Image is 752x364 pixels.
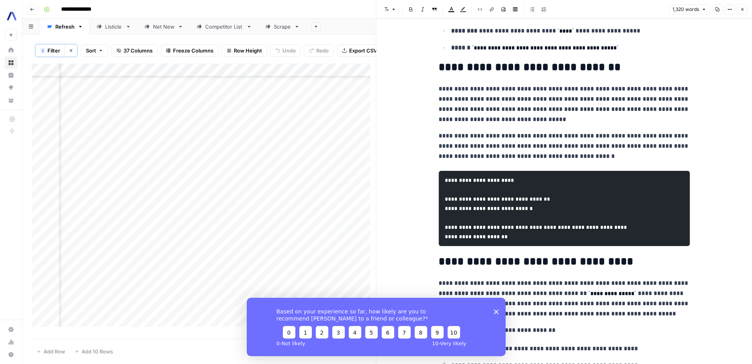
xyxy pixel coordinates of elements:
button: 1,320 words [669,4,710,14]
button: Redo [304,44,334,57]
a: Opportunities [5,81,17,94]
button: Undo [270,44,301,57]
a: Listicle [90,19,138,34]
button: Export CSV [337,44,382,57]
div: Net New [153,23,175,31]
button: Row Height [222,44,267,57]
a: Net New [138,19,190,34]
span: 1 [42,47,44,54]
div: 1 [40,47,45,54]
a: Refresh [40,19,90,34]
a: Competitor List [190,19,259,34]
a: Insights [5,69,17,81]
iframe: Survey from AirOps [247,298,506,356]
a: Home [5,44,17,56]
span: Undo [282,47,296,54]
span: 1,320 words [672,6,699,13]
div: Scrape [274,23,291,31]
a: Your Data [5,94,17,107]
button: 37 Columns [111,44,158,57]
span: Add Row [44,348,65,355]
span: Add 10 Rows [82,348,113,355]
span: Filter [47,47,60,54]
a: Browse [5,56,17,69]
a: Settings [5,323,17,336]
button: Workspace: AssemblyAI [5,6,17,26]
span: Redo [316,47,329,54]
button: Sort [81,44,108,57]
button: Freeze Columns [161,44,218,57]
div: Refresh [55,23,75,31]
span: Row Height [234,47,262,54]
span: Sort [86,47,96,54]
a: Usage [5,336,17,348]
div: Listicle [105,23,122,31]
button: Add Row [32,345,70,358]
img: AssemblyAI Logo [5,9,19,23]
span: 37 Columns [124,47,153,54]
button: Help + Support [5,348,17,361]
span: Freeze Columns [173,47,213,54]
button: Add 10 Rows [70,345,118,358]
span: Export CSV [349,47,377,54]
div: Competitor List [205,23,243,31]
button: 1Filter [35,44,65,57]
a: Scrape [259,19,306,34]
